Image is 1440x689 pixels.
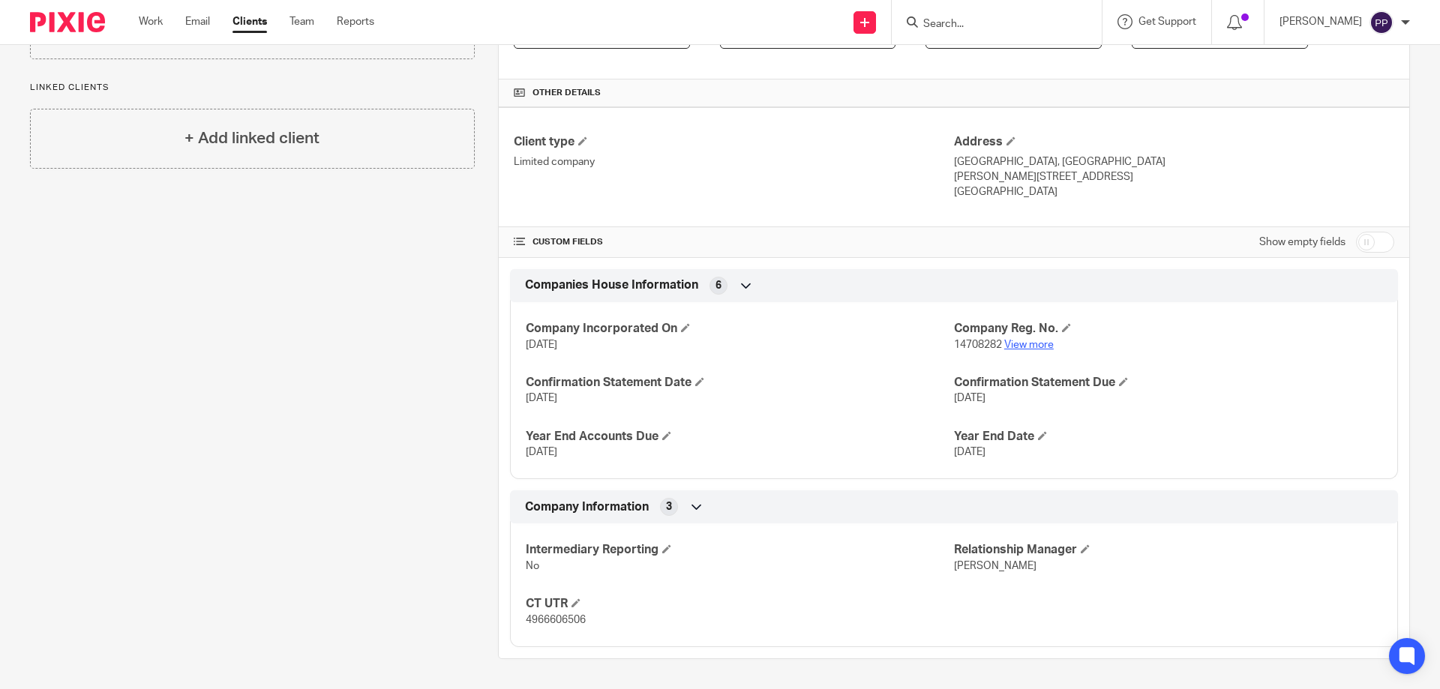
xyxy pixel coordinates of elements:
[526,615,586,625] span: 4966606506
[1259,235,1345,250] label: Show empty fields
[954,429,1382,445] h4: Year End Date
[526,429,954,445] h4: Year End Accounts Due
[1279,14,1362,29] p: [PERSON_NAME]
[139,14,163,29] a: Work
[954,134,1394,150] h4: Address
[922,18,1057,31] input: Search
[232,14,267,29] a: Clients
[532,87,601,99] span: Other details
[289,14,314,29] a: Team
[954,447,985,457] span: [DATE]
[954,184,1394,199] p: [GEOGRAPHIC_DATA]
[526,321,954,337] h4: Company Incorporated On
[514,236,954,248] h4: CUSTOM FIELDS
[954,340,1002,350] span: 14708282
[526,340,557,350] span: [DATE]
[526,393,557,403] span: [DATE]
[526,596,954,612] h4: CT UTR
[666,499,672,514] span: 3
[525,499,649,515] span: Company Information
[954,375,1382,391] h4: Confirmation Statement Due
[526,542,954,558] h4: Intermediary Reporting
[954,154,1394,169] p: [GEOGRAPHIC_DATA], [GEOGRAPHIC_DATA]
[514,134,954,150] h4: Client type
[954,393,985,403] span: [DATE]
[30,12,105,32] img: Pixie
[514,154,954,169] p: Limited company
[526,561,539,571] span: No
[954,321,1382,337] h4: Company Reg. No.
[1369,10,1393,34] img: svg%3E
[526,375,954,391] h4: Confirmation Statement Date
[954,561,1036,571] span: [PERSON_NAME]
[715,278,721,293] span: 6
[30,82,475,94] p: Linked clients
[184,127,319,150] h4: + Add linked client
[526,447,557,457] span: [DATE]
[954,542,1382,558] h4: Relationship Manager
[1138,16,1196,27] span: Get Support
[185,14,210,29] a: Email
[525,277,698,293] span: Companies House Information
[1004,340,1054,350] a: View more
[337,14,374,29] a: Reports
[954,169,1394,184] p: [PERSON_NAME][STREET_ADDRESS]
